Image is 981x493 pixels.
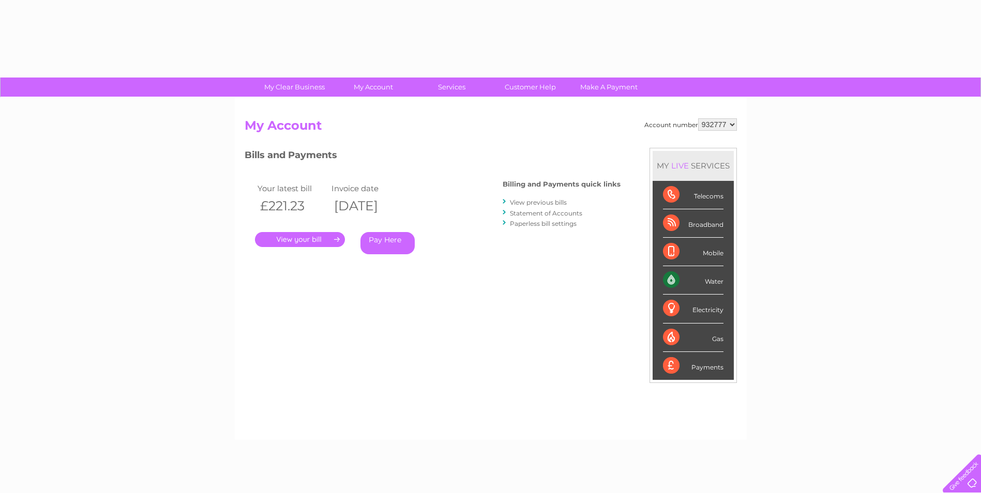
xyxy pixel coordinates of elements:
[360,232,415,254] a: Pay Here
[510,220,577,227] a: Paperless bill settings
[663,238,723,266] div: Mobile
[329,195,403,217] th: [DATE]
[653,151,734,180] div: MY SERVICES
[255,181,329,195] td: Your latest bill
[330,78,416,97] a: My Account
[663,323,723,352] div: Gas
[255,195,329,217] th: £221.23
[663,209,723,238] div: Broadband
[663,181,723,209] div: Telecoms
[329,181,403,195] td: Invoice date
[510,198,567,206] a: View previous bills
[245,148,621,166] h3: Bills and Payments
[510,209,582,217] a: Statement of Accounts
[663,352,723,380] div: Payments
[252,78,337,97] a: My Clear Business
[644,118,737,131] div: Account number
[255,232,345,247] a: .
[409,78,494,97] a: Services
[663,266,723,295] div: Water
[503,180,621,188] h4: Billing and Payments quick links
[245,118,737,138] h2: My Account
[488,78,573,97] a: Customer Help
[566,78,652,97] a: Make A Payment
[663,295,723,323] div: Electricity
[669,161,691,171] div: LIVE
